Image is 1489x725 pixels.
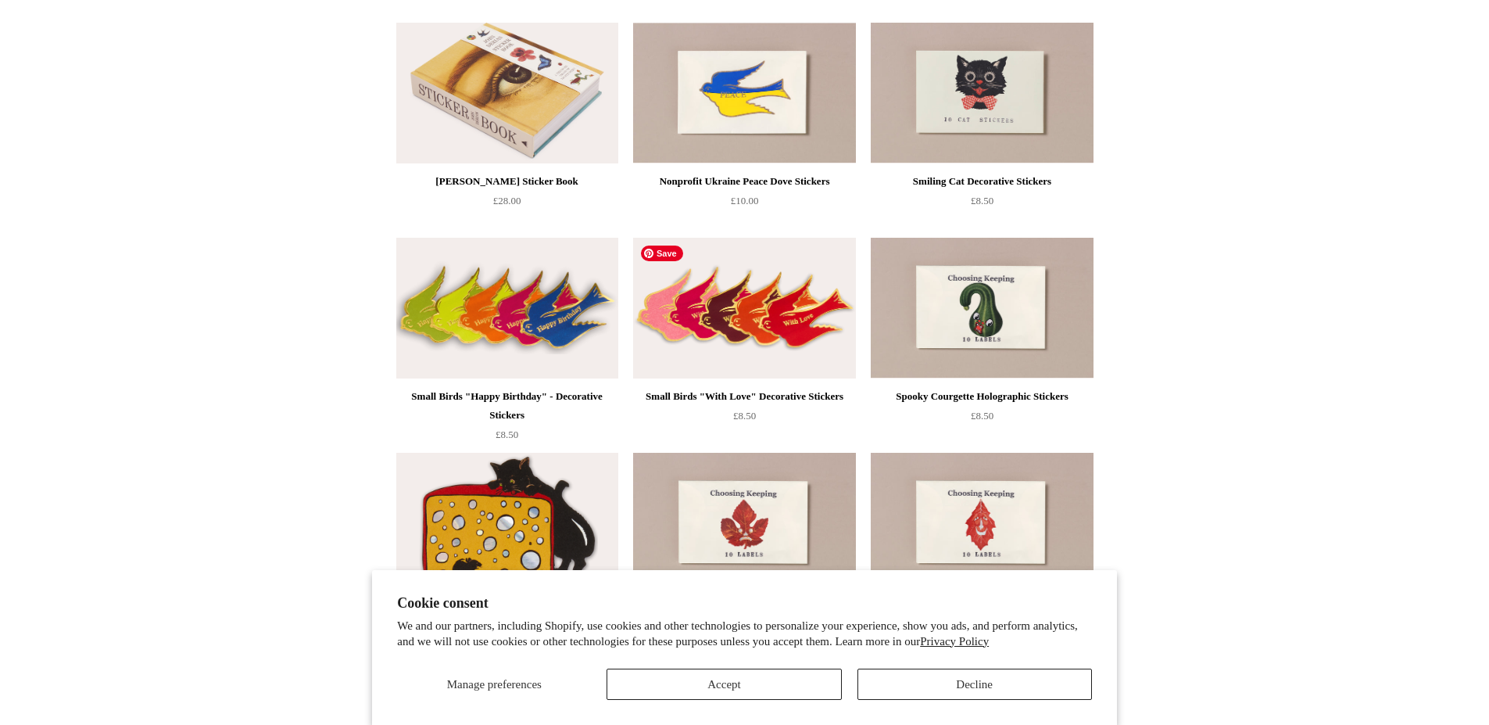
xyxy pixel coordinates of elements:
[871,387,1093,451] a: Spooky Courgette Holographic Stickers £8.50
[607,669,841,700] button: Accept
[397,669,591,700] button: Manage preferences
[400,172,614,191] div: [PERSON_NAME] Sticker Book
[633,387,855,451] a: Small Birds "With Love" Decorative Stickers £8.50
[633,453,855,594] a: Spooky Maple Leaf Holographic Stickers Spooky Maple Leaf Holographic Stickers
[633,238,855,379] img: Small Birds "With Love" Decorative Stickers
[871,238,1093,379] a: Spooky Courgette Holographic Stickers Spooky Courgette Holographic Stickers
[396,23,618,163] a: John Derian Sticker Book John Derian Sticker Book
[857,669,1092,700] button: Decline
[733,410,756,422] span: £8.50
[396,387,618,451] a: Small Birds "Happy Birthday" - Decorative Stickers £8.50
[633,172,855,236] a: Nonprofit Ukraine Peace Dove Stickers £10.00
[871,23,1093,163] a: Smiling Cat Decorative Stickers Smiling Cat Decorative Stickers
[496,429,518,440] span: £8.50
[396,238,618,379] img: Small Birds "Happy Birthday" - Decorative Stickers
[633,23,855,163] a: Nonprofit Ukraine Peace Dove Stickers Nonprofit Ukraine Peace Dove Stickers
[633,453,855,594] img: Spooky Maple Leaf Holographic Stickers
[871,238,1093,379] img: Spooky Courgette Holographic Stickers
[641,246,683,261] span: Save
[447,678,542,691] span: Manage preferences
[871,172,1093,236] a: Smiling Cat Decorative Stickers £8.50
[871,453,1093,594] a: Spooky Oak Leaf Holographic Stickers Spooky Oak Leaf Holographic Stickers
[731,195,759,206] span: £10.00
[637,172,851,191] div: Nonprofit Ukraine Peace Dove Stickers
[871,23,1093,163] img: Smiling Cat Decorative Stickers
[493,195,521,206] span: £28.00
[400,387,614,425] div: Small Birds "Happy Birthday" - Decorative Stickers
[396,23,618,163] img: John Derian Sticker Book
[971,410,993,422] span: £8.50
[875,387,1089,406] div: Spooky Courgette Holographic Stickers
[637,387,851,406] div: Small Birds "With Love" Decorative Stickers
[875,172,1089,191] div: Smiling Cat Decorative Stickers
[971,195,993,206] span: £8.50
[397,595,1092,612] h2: Cookie consent
[396,238,618,379] a: Small Birds "Happy Birthday" - Decorative Stickers Small Birds "Happy Birthday" - Decorative Stic...
[871,453,1093,594] img: Spooky Oak Leaf Holographic Stickers
[633,238,855,379] a: Small Birds "With Love" Decorative Stickers Small Birds "With Love" Decorative Stickers
[396,453,618,594] a: Cat and Mouse with Cheese Holographic Stickers Cat and Mouse with Cheese Holographic Stickers
[396,172,618,236] a: [PERSON_NAME] Sticker Book £28.00
[633,23,855,163] img: Nonprofit Ukraine Peace Dove Stickers
[397,619,1092,649] p: We and our partners, including Shopify, use cookies and other technologies to personalize your ex...
[920,635,989,648] a: Privacy Policy
[396,453,618,594] img: Cat and Mouse with Cheese Holographic Stickers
